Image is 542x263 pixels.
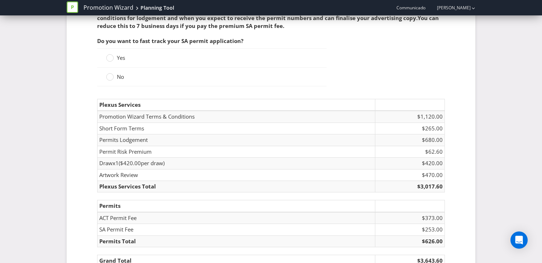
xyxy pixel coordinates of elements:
td: $626.00 [375,235,445,247]
span: per draw) [141,159,165,167]
span: Draw [99,159,113,167]
span: 1 [115,159,119,167]
td: SA Permit Fee [98,224,375,235]
a: Promotion Wizard [84,4,133,12]
span: You can reduce this to 7 business days if you pay the premium SA permit fee. [97,14,439,29]
span: $420.00 [120,159,141,167]
div: Open Intercom Messenger [510,231,528,249]
span: ( [119,159,120,167]
td: Permits Total [98,235,375,247]
td: Artwork Review [98,169,375,181]
span: Communicado [396,5,425,11]
td: $3,017.60 [375,181,445,192]
td: $253.00 [375,224,445,235]
td: Permits [98,200,375,212]
td: $680.00 [375,134,445,146]
span: No [117,73,124,80]
td: ACT Permit Fee [98,212,375,224]
span: x [113,159,115,167]
td: Permits Lodgement [98,134,375,146]
td: $420.00 [375,158,445,169]
td: Promotion Wizard Terms & Conditions [98,111,375,123]
td: Short Form Terms [98,123,375,134]
td: $373.00 [375,212,445,224]
div: Planning Tool [141,4,174,11]
span: Yes [117,54,125,61]
td: $470.00 [375,169,445,181]
td: Permit Risk Premium [98,146,375,157]
a: [PERSON_NAME] [430,5,471,11]
span: Do you want to fast track your SA permit application? [97,37,243,44]
td: $265.00 [375,123,445,134]
td: $1,120.00 [375,111,445,123]
td: Plexus Services Total [98,181,375,192]
td: Plexus Services [98,99,375,111]
td: $62.60 [375,146,445,157]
